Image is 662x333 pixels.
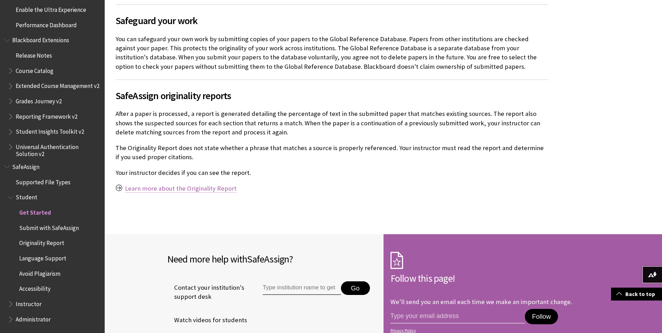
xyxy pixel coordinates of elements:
span: Performance Dashboard [16,19,77,29]
span: Student [16,192,37,201]
a: Watch videos for students [167,315,247,325]
span: Enable the Ultra Experience [16,4,86,13]
span: Grades Journey v2 [16,95,62,105]
span: Contact your institution's support desk [167,283,247,301]
span: Submit with SafeAssign [19,222,79,231]
span: Universal Authentication Solution v2 [16,141,100,157]
a: Learn more about the Originality Report [125,184,237,193]
span: Extended Course Management v2 [16,80,99,90]
p: You can safeguard your own work by submitting copies of your papers to the Global Reference Datab... [116,35,548,71]
a: Back to top [611,288,662,301]
p: After a paper is processed, a report is generated detailing the percentage of text in the submitt... [116,109,548,137]
p: We'll send you an email each time we make an important change. [390,298,572,306]
span: Avoid Plagiarism [19,268,60,277]
span: SafeAssign originality reports [116,88,548,103]
h2: Need more help with ? [167,252,377,266]
span: SafeAssign [247,253,289,265]
span: Safeguard your work [116,13,548,28]
p: The Originality Report does not state whether a phrase that matches a source is properly referenc... [116,143,548,162]
span: Administrator [16,313,51,323]
a: Privacy Policy [390,328,598,333]
input: email address [390,309,525,324]
nav: Book outline for Blackboard SafeAssign [4,161,101,325]
span: Course Catalog [16,65,53,74]
h2: Follow this page! [390,271,600,286]
p: Your instructor decides if you can see the report. [116,168,548,177]
span: Reporting Framework v2 [16,111,77,120]
span: Release Notes [16,50,52,59]
span: Originality Report [19,237,64,247]
button: Go [341,281,370,295]
nav: Book outline for Blackboard Extensions [4,35,101,158]
span: Accessibility [19,283,51,293]
span: SafeAssign [12,161,39,170]
span: Student Insights Toolkit v2 [16,126,84,135]
span: Supported File Types [16,176,70,186]
span: Blackboard Extensions [12,35,69,44]
span: Instructor [16,298,42,308]
span: Language Support [19,252,66,262]
span: Get Started [19,207,51,216]
input: Type institution name to get support [263,281,341,295]
button: Follow [525,309,558,324]
img: Subscription Icon [390,252,403,269]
